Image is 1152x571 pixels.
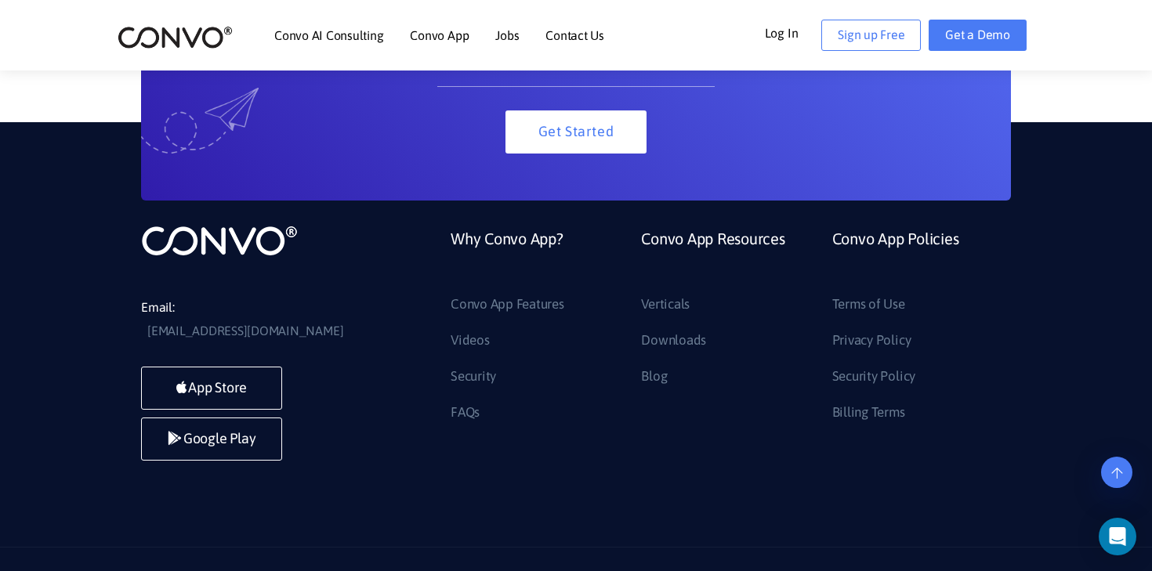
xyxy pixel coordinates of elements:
a: Security Policy [832,364,915,389]
a: Get a Demo [929,20,1027,51]
a: Convo App Policies [832,224,959,292]
a: Verticals [641,292,690,317]
a: Security [451,364,496,389]
a: App Store [141,367,282,410]
a: FAQs [451,400,480,425]
a: Sign up Free [821,20,921,51]
a: Log In [765,20,822,45]
a: Contact Us [545,29,604,42]
a: [EMAIL_ADDRESS][DOMAIN_NAME] [147,320,343,343]
a: Convo App [410,29,469,42]
a: Downloads [641,328,706,353]
img: logo_not_found [141,224,298,257]
a: Privacy Policy [832,328,911,353]
li: Email: [141,296,376,343]
a: Videos [451,328,490,353]
a: Billing Terms [832,400,905,425]
a: Terms of Use [832,292,905,317]
img: logo_2.png [118,25,233,49]
div: Footer [439,224,1011,435]
div: Open Intercom Messenger [1099,518,1136,555]
a: Convo App Features [451,292,564,317]
a: Jobs [495,29,519,42]
button: Get Started [505,110,647,154]
a: Convo AI Consulting [274,29,383,42]
a: Google Play [141,417,282,461]
a: Blog [641,364,667,389]
a: Convo App Resources [641,224,784,292]
a: Why Convo App? [451,224,563,292]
